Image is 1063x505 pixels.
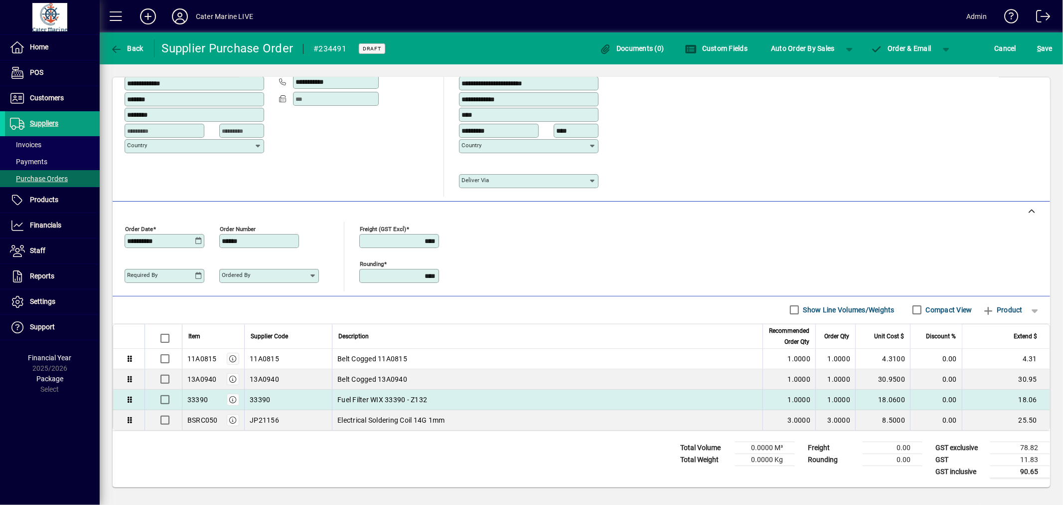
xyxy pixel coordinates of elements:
a: Invoices [5,136,100,153]
mat-label: Rounding [360,260,384,267]
span: S [1037,44,1041,52]
span: Settings [30,297,55,305]
td: 3.0000 [815,410,855,430]
span: Description [338,331,369,342]
span: Order Qty [824,331,849,342]
span: Electrical Soldering Coil 14G 1mm [337,415,445,425]
a: Logout [1029,2,1051,34]
td: 0.00 [910,369,962,390]
td: 18.06 [962,390,1050,410]
td: 0.00 [863,454,922,466]
span: Suppliers [30,119,58,127]
a: Reports [5,264,100,289]
button: Order & Email [866,39,936,57]
span: Supplier Code [251,331,288,342]
span: Staff [30,247,45,254]
td: 0.0000 M³ [735,442,795,454]
a: Customers [5,86,100,111]
span: Documents (0) [600,44,664,52]
span: Custom Fields [685,44,748,52]
span: Package [36,375,63,383]
button: Profile [164,7,196,25]
div: 11A0815 [187,354,217,364]
td: 90.65 [990,466,1050,478]
td: 30.95 [962,369,1050,390]
span: Products [30,196,58,204]
td: Total Volume [675,442,735,454]
a: POS [5,60,100,85]
td: 4.31 [962,349,1050,369]
button: Save [1035,39,1055,57]
td: GST inclusive [930,466,990,478]
div: Supplier Purchase Order [162,40,294,56]
span: Financials [30,221,61,229]
td: Rounding [803,454,863,466]
a: Financials [5,213,100,238]
div: 13A0940 [187,374,217,384]
div: Admin [966,8,987,24]
td: Total Weight [675,454,735,466]
span: ave [1037,40,1053,56]
mat-label: Required by [127,271,157,278]
td: 0.00 [863,442,922,454]
span: Unit Cost $ [874,331,904,342]
td: 1.0000 [762,369,815,390]
button: Documents (0) [597,39,667,57]
td: 0.00 [910,390,962,410]
a: Staff [5,239,100,263]
td: GST exclusive [930,442,990,454]
td: 3.0000 [762,410,815,430]
mat-label: Freight (GST excl) [360,225,406,232]
div: 33390 [187,395,208,405]
td: 0.00 [910,410,962,430]
td: 11A0815 [244,349,332,369]
td: 0.00 [910,349,962,369]
span: Payments [10,158,47,166]
app-page-header-button: Back [100,39,154,57]
span: Purchase Orders [10,175,68,183]
a: Home [5,35,100,60]
span: Invoices [10,141,41,149]
div: #234491 [313,41,346,57]
span: Auto Order By Sales [771,40,835,56]
td: 1.0000 [815,369,855,390]
a: Products [5,188,100,213]
span: POS [30,68,43,76]
td: 1.0000 [762,349,815,369]
span: Reports [30,272,54,280]
span: Order & Email [871,44,931,52]
span: Cancel [995,40,1017,56]
a: Payments [5,153,100,170]
span: Item [188,331,200,342]
td: 1.0000 [762,390,815,410]
td: 0.0000 Kg [735,454,795,466]
span: Belt Cogged 11A0815 [337,354,407,364]
span: Draft [363,45,381,52]
button: Add [132,7,164,25]
td: 30.9500 [855,369,910,390]
td: 33390 [244,390,332,410]
span: Support [30,323,55,331]
span: Belt Cogged 13A0940 [337,374,407,384]
div: BSRC050 [187,415,218,425]
span: Home [30,43,48,51]
span: Recommended Order Qty [769,325,809,347]
label: Show Line Volumes/Weights [801,305,895,315]
a: Settings [5,289,100,314]
td: 11.83 [990,454,1050,466]
mat-label: Order date [125,225,153,232]
label: Compact View [924,305,972,315]
div: Cater Marine LIVE [196,8,253,24]
a: Support [5,315,100,340]
td: GST [930,454,990,466]
td: 1.0000 [815,349,855,369]
td: JP21156 [244,410,332,430]
span: Fuel Filter WIX 33390 - Z132 [337,395,427,405]
button: Auto Order By Sales [766,39,840,57]
button: Custom Fields [682,39,750,57]
span: Financial Year [28,354,72,362]
td: 8.5000 [855,410,910,430]
span: Back [110,44,144,52]
td: 78.82 [990,442,1050,454]
td: 13A0940 [244,369,332,390]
